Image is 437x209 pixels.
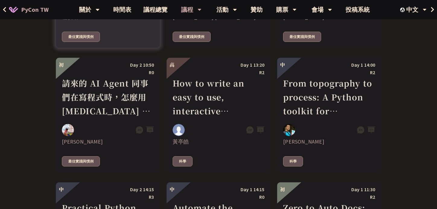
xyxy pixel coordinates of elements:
div: 高 [170,61,174,68]
div: Day 1 13:20 [173,61,265,69]
div: R2 [173,69,265,76]
div: Day 1 14:00 [283,61,375,69]
div: 黃亭皓 [173,138,265,145]
div: 中 [170,186,174,193]
div: R0 [173,193,265,201]
div: Day 2 14:15 [62,186,154,193]
div: 中 [280,61,285,68]
img: Keith Yang [62,124,74,136]
div: R2 [283,69,375,76]
a: 高 Day 1 13:20 R2 How to write an easy to use, interactive physics/science/engineering simulator l... [166,57,271,173]
a: 初 Day 2 10:50 R0 請來的 AI Agent 同事們在寫程式時，怎麼用 [MEDICAL_DATA] 去除各種幻想與盲點 Keith Yang [PERSON_NAME] 最佳實踐與慣例 [56,57,160,173]
div: From topography to process: A Python toolkit for landscape evolution analysis [283,76,375,118]
a: PyCon TW [3,2,55,17]
span: PyCon TW [21,5,49,14]
div: 初 [59,61,64,68]
div: Day 1 11:30 [283,186,375,193]
div: How to write an easy to use, interactive physics/science/engineering simulator leveraging ctypes,... [173,76,265,118]
img: 黃亭皓 [173,124,185,136]
div: 請來的 AI Agent 同事們在寫程式時，怎麼用 [MEDICAL_DATA] 去除各種幻想與盲點 [62,76,154,118]
img: Home icon of PyCon TW 2025 [9,7,18,13]
div: 中 [59,186,64,193]
div: Day 2 10:50 [62,61,154,69]
div: 最佳實踐與慣例 [173,32,211,42]
div: 最佳實踐與慣例 [283,32,321,42]
img: Locale Icon [400,8,406,12]
a: 中 Day 1 14:00 R2 From topography to process: A Python toolkit for landscape evolution analysis Ri... [277,57,381,173]
div: Day 1 14:15 [173,186,265,193]
img: Ricarido Saturay [283,124,295,136]
div: 最佳實踐與慣例 [62,156,100,166]
div: [PERSON_NAME] [62,138,154,145]
div: 科學 [173,156,193,166]
div: 初 [280,186,285,193]
div: [PERSON_NAME] [283,138,375,145]
div: R2 [283,193,375,201]
div: 最佳實踐與慣例 [62,32,100,42]
div: R3 [62,193,154,201]
div: R0 [62,69,154,76]
div: 科學 [283,156,303,166]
